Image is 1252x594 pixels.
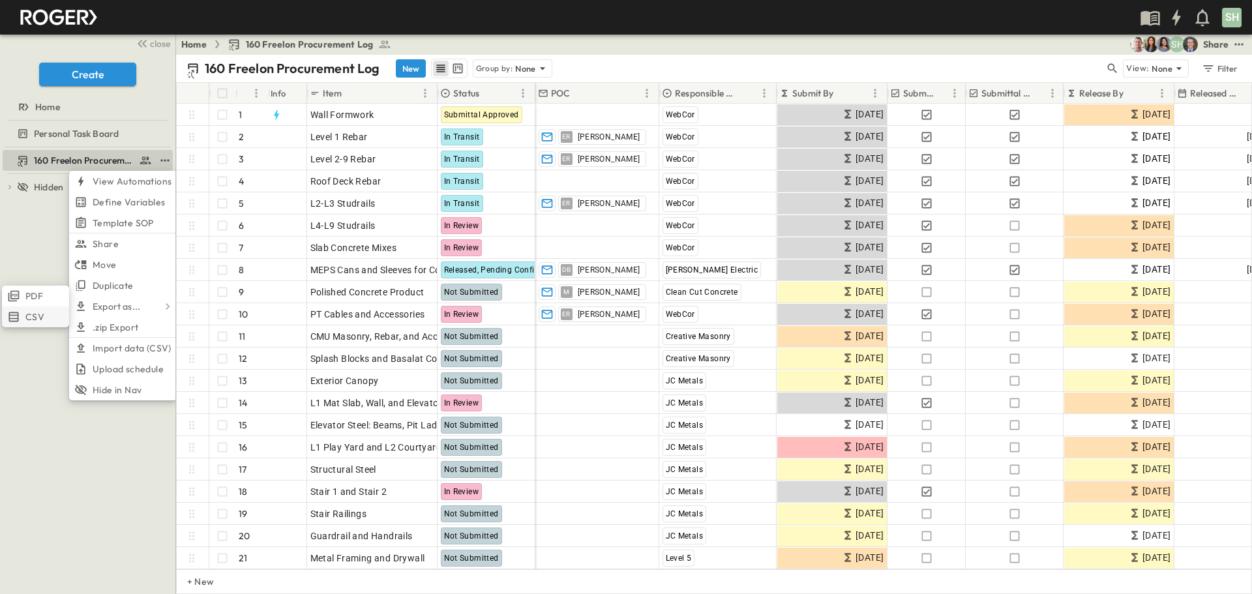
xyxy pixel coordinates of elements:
button: Sort [573,86,588,100]
span: Not Submitted [444,531,499,541]
span: JC Metals [666,421,704,430]
span: [PERSON_NAME] [578,287,640,297]
span: WebCor [666,310,695,319]
span: Splash Blocks and Basalat Columns [310,352,464,365]
span: Elevator Steel: Beams, Pit Ladder, and Guide Rails [310,419,522,432]
p: Export as... [93,300,140,313]
span: [DATE] [856,439,884,454]
span: [DATE] [856,506,884,521]
span: JC Metals [666,487,704,496]
div: Info [271,75,286,111]
span: Stair 1 and Stair 2 [310,485,387,498]
span: [DATE] [856,528,884,543]
span: Level 2-9 Rebar [310,153,376,166]
span: Metal Framing and Drywall [310,552,425,565]
p: 12 [239,352,247,365]
img: Kim Bowen (kbowen@cahill-sf.com) [1143,37,1159,52]
span: [DATE] [856,462,884,477]
span: Not Submitted [444,554,499,563]
div: table view [431,59,468,78]
button: Sort [936,86,951,100]
span: Duplicate [93,279,134,292]
span: 160 Freelon Procurement Log [34,154,134,167]
span: [DATE] [856,351,884,366]
span: [DATE] [1142,129,1170,144]
span: close [150,37,170,50]
span: [DATE] [1142,506,1170,521]
span: Level 1 Rebar [310,130,368,143]
span: Not Submitted [444,443,499,452]
span: WebCor [666,243,695,252]
span: JC Metals [666,443,704,452]
p: 18 [239,485,247,498]
p: 8 [239,263,244,276]
span: [PERSON_NAME] [578,265,640,275]
span: Submittal Approved [444,110,519,119]
img: Fabiola Canchola (fcanchola@cahill-sf.com) [1156,37,1172,52]
span: Home [35,100,60,113]
span: Creative Masonry [666,332,731,341]
span: Released, Pending Confirm [444,265,545,275]
span: In Transit [444,199,480,208]
label: Import data (CSV) [74,339,171,357]
span: 160 Freelon Procurement Log [246,38,374,51]
p: 6 [239,219,244,232]
span: Roof Deck Rebar [310,175,381,188]
span: Wall Formwork [310,108,374,121]
p: 17 [239,463,246,476]
span: [DATE] [1142,439,1170,454]
p: Status [453,87,479,100]
p: + New [187,575,195,588]
div: 160 Freelon Procurement LogtestView AutomationsDefine VariablesTemplate SOPShareMoveDuplicateExpo... [3,150,173,171]
span: L1 Mat Slab, Wall, and Elevator Pit Embeds [310,396,493,409]
p: 3 [239,153,244,166]
span: Hide in Nav [93,383,142,396]
p: Release By [1079,87,1124,100]
span: [DATE] [1142,107,1170,122]
button: Sort [482,86,496,100]
span: [PERSON_NAME] Electric [666,265,758,275]
button: Sort [344,86,359,100]
span: [DATE] [856,218,884,233]
span: [PERSON_NAME] [578,198,640,209]
span: [DATE] [856,395,884,410]
span: [DATE] [856,550,884,565]
button: Menu [867,85,883,101]
span: Creative Masonry [666,354,731,363]
span: [DATE] [1142,196,1170,211]
p: Item [323,87,342,100]
span: View Automations [93,175,171,188]
span: ER [562,136,571,137]
p: Submittal Approved? [981,87,1032,100]
span: [DATE] [856,306,884,321]
span: WebCor [666,177,695,186]
button: Sort [1034,86,1049,100]
p: Submitted? [903,87,934,100]
button: Create [39,63,136,86]
a: Home [181,38,207,51]
p: 19 [239,507,247,520]
span: [PERSON_NAME] [578,154,640,164]
button: test [1231,37,1247,52]
span: [DATE] [1142,218,1170,233]
span: [DATE] [1142,417,1170,432]
span: MEPS Cans and Sleeves for Concrete Slab Penetrations [310,263,546,276]
p: 10 [239,308,248,321]
label: Upload schedule [74,360,164,378]
span: [DATE] [856,329,884,344]
span: CSV [25,310,44,323]
span: Not Submitted [444,332,499,341]
span: In Transit [444,155,480,164]
span: [DATE] [856,262,884,277]
p: 5 [239,197,244,210]
span: [DATE] [1142,462,1170,477]
p: 11 [239,330,245,343]
span: [DATE] [1142,306,1170,321]
span: JC Metals [666,465,704,474]
span: [DATE] [856,107,884,122]
span: CMU Masonry, Rebar, and Accessories [310,330,473,343]
span: [DATE] [1142,373,1170,388]
div: Info [268,83,307,104]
